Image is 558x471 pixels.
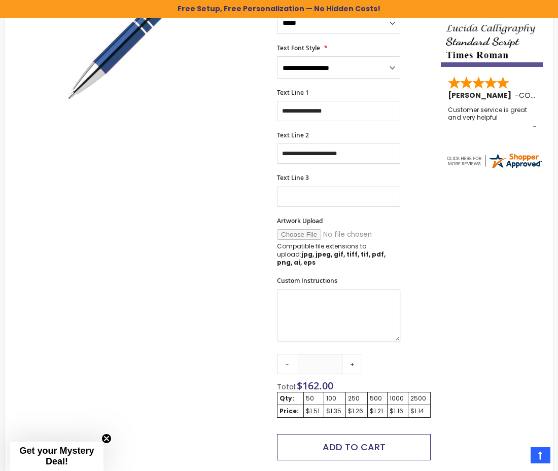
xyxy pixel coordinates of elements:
[277,242,400,267] p: Compatible file extensions to upload:
[277,216,323,225] span: Artwork Upload
[101,433,112,444] button: Close teaser
[10,442,103,471] div: Get your Mystery Deal!Close teaser
[277,88,309,97] span: Text Line 1
[280,394,294,403] strong: Qty:
[390,394,406,403] div: 1000
[445,152,543,170] img: 4pens.com widget logo
[326,394,343,403] div: 100
[277,434,431,460] button: Add to Cart
[277,276,337,285] span: Custom Instructions
[306,394,322,403] div: 50
[297,379,333,392] span: $
[302,379,333,392] span: 162.00
[370,407,385,415] div: $1.21
[19,446,94,466] span: Get your Mystery Deal!
[410,407,428,415] div: $1.14
[370,394,385,403] div: 500
[277,250,386,267] strong: jpg, jpeg, gif, tiff, tif, pdf, png, ai, eps
[390,407,406,415] div: $1.16
[306,407,322,415] div: $1.51
[277,382,297,392] span: Total:
[519,90,535,100] span: CO
[280,407,299,415] strong: Price:
[277,131,309,139] span: Text Line 2
[531,447,550,463] a: Top
[326,407,343,415] div: $1.35
[410,394,428,403] div: 2500
[277,44,320,52] span: Text Font Style
[277,173,309,182] span: Text Line 3
[348,394,365,403] div: 250
[445,163,543,172] a: 4pens.com certificate URL
[448,90,515,100] span: [PERSON_NAME]
[348,407,365,415] div: $1.26
[277,354,297,374] a: -
[323,441,386,453] span: Add to Cart
[342,354,362,374] a: +
[448,106,536,128] div: Customer service is great and very helpful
